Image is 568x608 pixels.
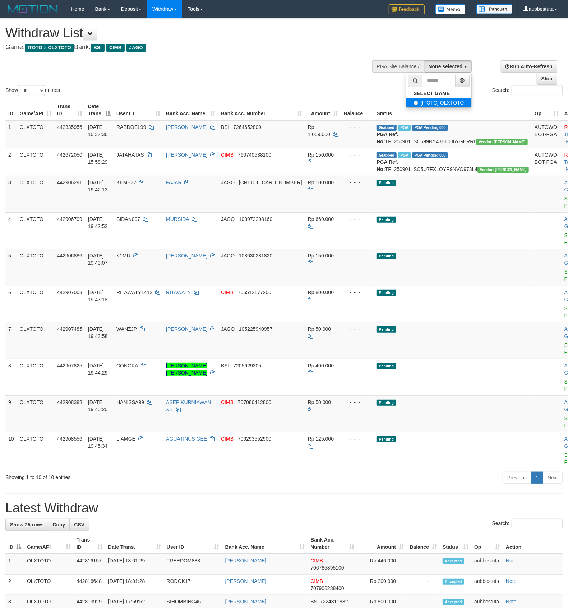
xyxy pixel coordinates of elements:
[221,289,234,295] span: CIMB
[5,395,17,432] td: 9
[543,472,563,484] a: Next
[341,100,374,120] th: Balance
[105,554,164,575] td: [DATE] 18:01:29
[10,522,43,528] span: Show 25 rows
[24,533,74,554] th: Game/API: activate to sort column ascending
[377,253,396,259] span: Pending
[5,432,17,469] td: 10
[429,64,463,69] span: None selected
[377,400,396,406] span: Pending
[443,579,464,585] span: Accepted
[537,73,557,85] a: Stop
[532,120,562,148] td: AUTOWD-BOT-PGA
[238,399,271,405] span: Copy 707086412800 to clipboard
[114,100,163,120] th: User ID: activate to sort column ascending
[88,326,108,339] span: [DATE] 19:43:58
[91,44,105,52] span: BSI
[503,472,531,484] a: Previous
[5,100,17,120] th: ID
[57,363,82,368] span: 442907825
[233,124,261,130] span: Copy 7264652809 to clipboard
[166,124,207,130] a: [PERSON_NAME]
[308,533,357,554] th: Bank Acc. Number: activate to sort column ascending
[443,558,464,564] span: Accepted
[116,326,137,332] span: WANZJP
[435,4,466,14] img: Button%20Memo.svg
[24,554,74,575] td: OLXTOTO
[74,554,105,575] td: 442816157
[239,253,272,259] span: Copy 108630281820 to clipboard
[116,253,130,259] span: K1MU
[344,151,371,158] div: - - -
[166,326,207,332] a: [PERSON_NAME]
[398,152,411,158] span: Marked by aubbestuta
[407,533,440,554] th: Balance: activate to sort column ascending
[344,399,371,406] div: - - -
[512,85,563,96] input: Search:
[503,533,563,554] th: Action
[308,124,330,137] span: Rp 1.059.000
[5,4,60,14] img: MOTION_logo.png
[164,554,222,575] td: FREEDOM888
[308,363,334,368] span: Rp 400.000
[357,554,407,575] td: Rp 446,000
[377,159,398,172] b: PGA Ref. No:
[492,519,563,529] label: Search:
[221,253,235,259] span: JAGO
[57,326,82,332] span: 442907485
[357,533,407,554] th: Amount: activate to sort column ascending
[357,575,407,595] td: Rp 200,000
[377,326,396,333] span: Pending
[116,436,135,442] span: LIAMGE
[372,60,424,73] div: PGA Site Balance /
[116,152,144,158] span: JATAHATAS
[344,215,371,223] div: - - -
[88,253,108,266] span: [DATE] 19:43:07
[5,359,17,395] td: 8
[17,286,54,322] td: OLXTOTO
[308,436,334,442] span: Rp 125.000
[116,124,146,130] span: RABDOEL99
[238,436,271,442] span: Copy 706293552900 to clipboard
[5,249,17,286] td: 5
[57,289,82,295] span: 442907003
[377,436,396,442] span: Pending
[310,558,323,563] span: CIMB
[5,148,17,176] td: 2
[305,100,341,120] th: Amount: activate to sort column ascending
[166,436,207,442] a: AGUATINUS GEE
[310,599,319,604] span: BSI
[5,120,17,148] td: 1
[344,124,371,131] div: - - -
[344,179,371,186] div: - - -
[344,252,371,259] div: - - -
[116,399,144,405] span: HANISSA99
[5,533,24,554] th: ID: activate to sort column descending
[398,125,411,131] span: Marked by aubbestuta
[88,152,108,165] span: [DATE] 15:58:29
[225,558,267,563] a: [PERSON_NAME]
[221,326,235,332] span: JAGO
[18,85,45,96] select: Showentries
[17,359,54,395] td: OLXTOTO
[501,60,557,73] a: Run Auto-Refresh
[377,180,396,186] span: Pending
[374,148,532,176] td: TF_250901_SC5U7FXLOYR9NVO973L4
[17,249,54,286] td: OLXTOTO
[414,90,450,96] b: SELECT GAME
[166,289,191,295] a: RITAWATY
[17,100,54,120] th: Game/API: activate to sort column ascending
[126,44,146,52] span: JAGO
[406,89,471,98] a: SELECT GAME
[414,101,418,105] input: [ITOTO] OLXTOTO
[166,216,189,222] a: MURSIDA
[308,326,331,332] span: Rp 50.000
[74,522,84,528] span: CSV
[57,253,82,259] span: 442906886
[221,436,234,442] span: CIMB
[166,363,207,376] a: [PERSON_NAME] [PERSON_NAME]
[344,435,371,442] div: - - -
[221,399,234,405] span: CIMB
[308,216,334,222] span: Rp 669.000
[424,60,472,73] button: None selected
